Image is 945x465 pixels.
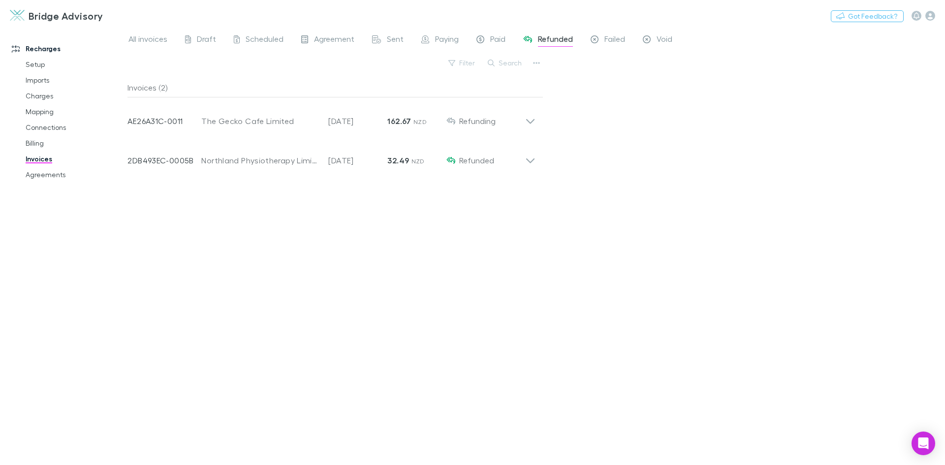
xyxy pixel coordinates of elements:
a: Setup [16,57,133,72]
span: All invoices [128,34,167,47]
button: Filter [443,57,481,69]
span: Refunded [459,155,494,165]
div: Open Intercom Messenger [912,432,935,455]
span: Paid [490,34,505,47]
a: Connections [16,120,133,135]
button: Got Feedback? [831,10,904,22]
span: Scheduled [246,34,283,47]
span: NZD [413,118,427,125]
span: Refunding [459,116,496,125]
span: Sent [387,34,404,47]
span: Agreement [314,34,354,47]
a: Invoices [16,151,133,167]
a: Billing [16,135,133,151]
a: Agreements [16,167,133,183]
strong: 162.67 [387,116,411,126]
a: Recharges [2,41,133,57]
strong: 32.49 [387,155,409,165]
p: AE26A31C-0011 [127,115,201,127]
a: Mapping [16,104,133,120]
span: Void [657,34,672,47]
a: Bridge Advisory [4,4,109,28]
span: Refunded [538,34,573,47]
div: The Gecko Cafe Limited [201,115,318,127]
div: 2DB493EC-0005BNorthland Physiotherapy Limited[DATE]32.49 NZDRefunded [120,137,543,176]
a: Imports [16,72,133,88]
span: Paying [435,34,459,47]
button: Search [483,57,528,69]
span: Failed [604,34,625,47]
p: 2DB493EC-0005B [127,155,201,166]
img: Bridge Advisory's Logo [10,10,25,22]
span: NZD [411,157,425,165]
p: [DATE] [328,155,387,166]
span: Draft [197,34,216,47]
p: [DATE] [328,115,387,127]
div: AE26A31C-0011The Gecko Cafe Limited[DATE]162.67 NZDRefunding [120,97,543,137]
h3: Bridge Advisory [29,10,103,22]
a: Charges [16,88,133,104]
div: Northland Physiotherapy Limited [201,155,318,166]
